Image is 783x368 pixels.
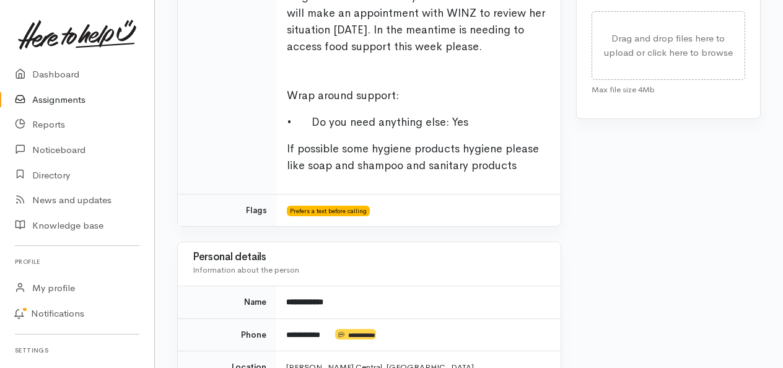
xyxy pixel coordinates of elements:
[193,252,546,263] h3: Personal details
[193,265,299,275] span: Information about the person
[592,80,745,96] div: Max file size 4Mb
[287,142,539,172] span: If possible some hygiene products hygiene please like soap and shampoo and sanitary products
[15,342,139,359] h6: Settings
[15,253,139,270] h6: Profile
[312,115,468,129] span: Do you need anything else: Yes
[178,318,276,351] td: Phone
[604,32,733,58] span: Drag and drop files here to upload or click here to browse
[287,115,292,129] span: •
[178,194,277,226] td: Flags
[287,206,370,216] span: Prefers a text before calling
[287,89,399,102] span: Wrap around support:
[178,286,276,319] td: Name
